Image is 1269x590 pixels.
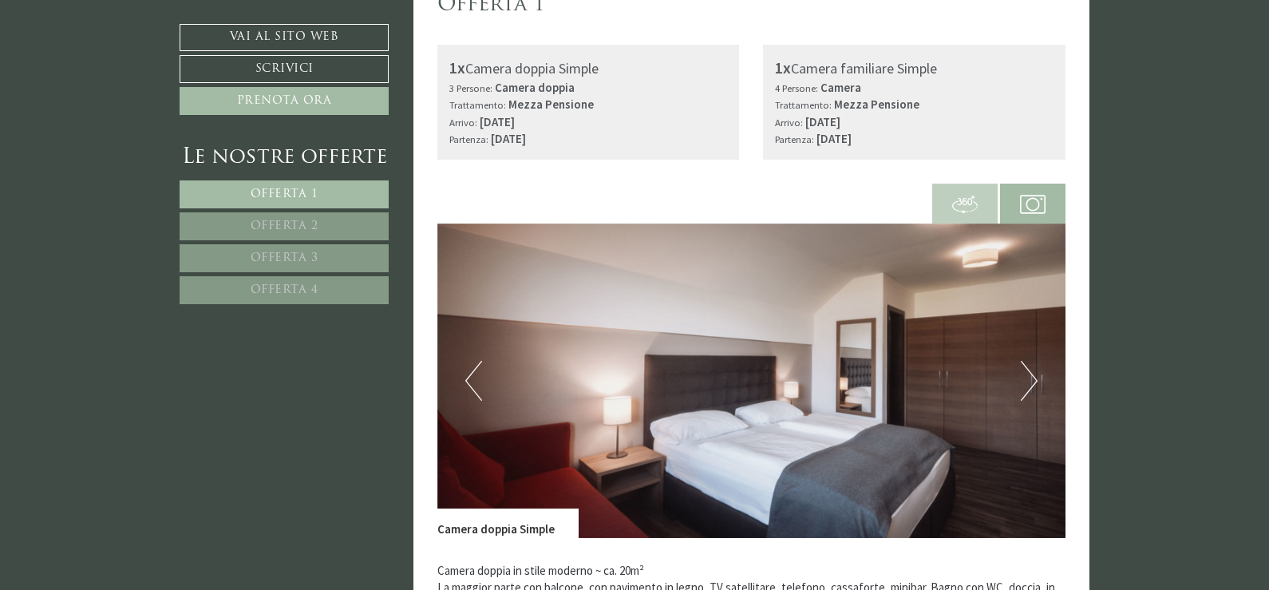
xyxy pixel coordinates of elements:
[12,42,219,88] div: Buon giorno, come possiamo aiutarla?
[542,421,630,449] button: Invia
[775,98,832,111] small: Trattamento:
[465,361,482,401] button: Previous
[834,97,919,112] b: Mezza Pensione
[437,224,1066,538] img: image
[805,114,840,129] b: [DATE]
[449,133,488,145] small: Partenza:
[180,143,389,172] div: Le nostre offerte
[775,133,814,145] small: Partenza:
[180,24,389,51] a: Vai al sito web
[820,80,861,95] b: Camera
[449,81,492,94] small: 3 Persone:
[1021,361,1038,401] button: Next
[480,114,515,129] b: [DATE]
[24,46,211,57] div: Montis – Active Nature Spa
[495,80,575,95] b: Camera doppia
[775,116,803,129] small: Arrivo:
[1020,192,1046,217] img: camera.svg
[285,12,344,38] div: lunedì
[24,74,211,85] small: 18:19
[952,192,978,217] img: 360-grad.svg
[491,131,526,146] b: [DATE]
[775,81,818,94] small: 4 Persone:
[775,57,1054,80] div: Camera familiare Simple
[251,220,318,232] span: Offerta 2
[775,57,791,77] b: 1x
[251,252,318,264] span: Offerta 3
[449,98,506,111] small: Trattamento:
[251,284,318,296] span: Offerta 4
[449,116,477,129] small: Arrivo:
[449,57,728,80] div: Camera doppia Simple
[180,87,389,115] a: Prenota ora
[816,131,852,146] b: [DATE]
[180,55,389,83] a: Scrivici
[437,509,579,537] div: Camera doppia Simple
[508,97,594,112] b: Mezza Pensione
[251,188,318,200] span: Offerta 1
[449,57,465,77] b: 1x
